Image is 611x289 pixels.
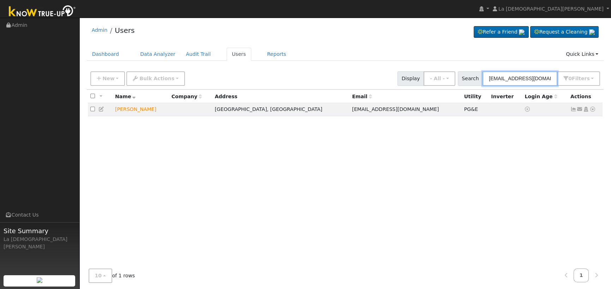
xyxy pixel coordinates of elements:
[577,106,583,113] a: andypennebaker@aol.com
[37,277,42,283] img: retrieve
[92,27,108,33] a: Admin
[135,48,181,61] a: Data Analyzer
[89,269,135,283] span: of 1 rows
[126,71,185,86] button: Bulk Actions
[464,93,486,100] div: Utility
[115,26,134,35] a: Users
[90,71,125,86] button: New
[589,106,596,113] a: Other actions
[572,76,590,81] span: Filter
[574,269,589,282] a: 1
[424,71,455,86] button: - All -
[139,76,174,81] span: Bulk Actions
[498,6,604,12] span: La [DEMOGRAPHIC_DATA][PERSON_NAME]
[557,71,600,86] button: 0Filters
[583,106,589,112] a: Login As
[491,93,520,100] div: Inverter
[352,106,439,112] span: [EMAIL_ADDRESS][DOMAIN_NAME]
[587,76,589,81] span: s
[525,94,557,99] span: Days since last login
[561,48,604,61] a: Quick Links
[227,48,251,61] a: Users
[181,48,216,61] a: Audit Trail
[589,29,595,35] img: retrieve
[113,103,169,116] td: Lead
[115,94,136,99] span: Name
[525,106,531,112] a: No login access
[464,106,478,112] span: PG&E
[397,71,424,86] span: Display
[474,26,529,38] a: Refer a Friend
[4,236,76,250] div: La [DEMOGRAPHIC_DATA][PERSON_NAME]
[570,93,600,100] div: Actions
[172,94,202,99] span: Company name
[215,93,347,100] div: Address
[458,71,483,86] span: Search
[530,26,599,38] a: Request a Cleaning
[98,106,105,112] a: Edit User
[570,106,577,112] a: Show Graph
[4,226,76,236] span: Site Summary
[519,29,525,35] img: retrieve
[352,94,372,99] span: Email
[212,103,349,116] td: [GEOGRAPHIC_DATA], [GEOGRAPHIC_DATA]
[102,76,114,81] span: New
[483,71,557,86] input: Search
[89,269,112,283] button: 10
[87,48,125,61] a: Dashboard
[95,273,102,278] span: 10
[262,48,292,61] a: Reports
[5,4,79,20] img: Know True-Up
